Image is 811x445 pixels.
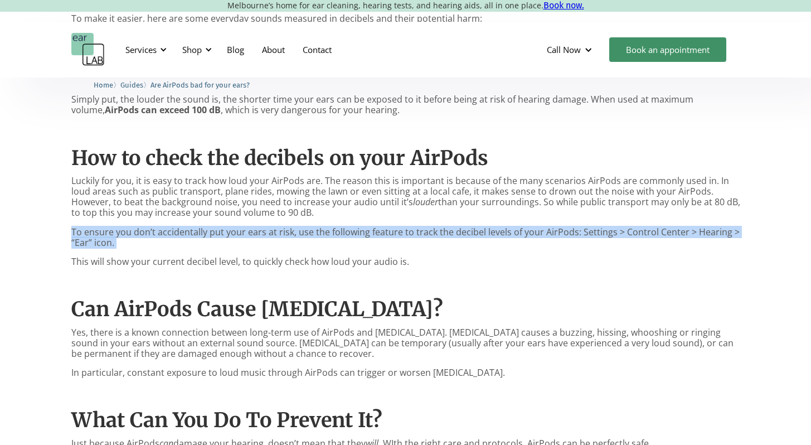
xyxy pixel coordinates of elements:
div: Call Now [547,44,581,55]
a: Contact [294,33,341,66]
p: To make it easier, here are some everyday sounds measured in decibels and their potential harm: [71,13,740,24]
a: About [253,33,294,66]
p: In particular, constant exposure to loud music through AirPods can trigger or worsen [MEDICAL_DATA]. [71,367,740,378]
div: Services [119,33,170,66]
span: Are AirPods bad for your ears? [150,81,250,89]
div: Shop [182,44,202,55]
a: Guides [120,79,143,90]
div: Shop [176,33,215,66]
div: Services [125,44,157,55]
p: ‍ [71,386,740,397]
p: Yes, there is a known connection between long-term use of AirPods and [MEDICAL_DATA]. [MEDICAL_DA... [71,327,740,360]
em: louder [413,196,438,208]
div: Call Now [538,33,604,66]
span: Guides [120,81,143,89]
p: ‍ [71,275,740,286]
p: ‍ [71,124,740,134]
h2: How to check the decibels on your AirPods [71,146,740,170]
a: Book an appointment [609,37,726,62]
strong: AirPods can exceed 100 dB [105,104,221,116]
li: 〉 [120,79,150,91]
a: home [71,33,105,66]
p: To ensure you don’t accidentally put your ears at risk, use the following feature to track the de... [71,227,740,248]
p: This will show your current decibel level, to quickly check how loud your audio is. [71,257,740,267]
h2: Can AirPods Cause [MEDICAL_DATA]? [71,297,740,321]
p: Luckily for you, it is easy to track how loud your AirPods are. The reason this is important is b... [71,176,740,219]
p: Simply put, the louder the sound is, the shorter time your ears can be exposed to it before being... [71,94,740,115]
a: Blog [218,33,253,66]
a: Are AirPods bad for your ears? [150,79,250,90]
a: Home [94,79,113,90]
span: Home [94,81,113,89]
li: 〉 [94,79,120,91]
h2: What Can You Do To Prevent It? [71,408,740,432]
